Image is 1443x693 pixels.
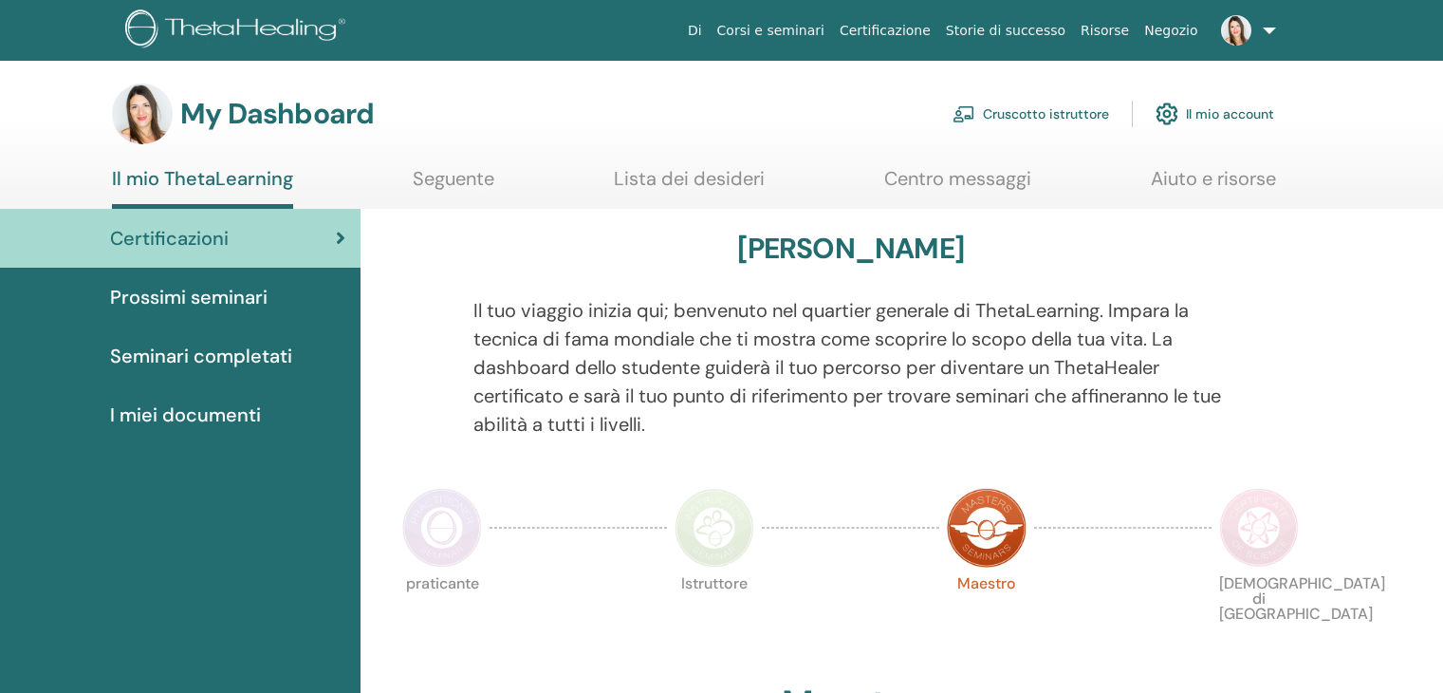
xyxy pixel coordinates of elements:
[953,105,975,122] img: chalkboard-teacher.svg
[112,84,173,144] img: default.jpg
[402,488,482,568] img: Practitioner
[180,97,374,131] h3: My Dashboard
[110,401,261,429] span: I miei documenti
[413,167,494,204] a: Seguente
[680,13,710,48] a: Di
[614,167,765,204] a: Lista dei desideri
[675,488,754,568] img: Instructor
[110,283,268,311] span: Prossimi seminari
[832,13,938,48] a: Certificazione
[938,13,1073,48] a: Storie di successo
[1073,13,1137,48] a: Risorse
[125,9,352,52] img: logo.png
[947,488,1027,568] img: Master
[1219,488,1299,568] img: Certificate of Science
[675,576,754,656] p: Istruttore
[402,576,482,656] p: praticante
[737,232,964,266] h3: [PERSON_NAME]
[110,224,229,253] span: Certificazioni
[710,13,832,48] a: Corsi e seminari
[884,167,1031,204] a: Centro messaggi
[1219,576,1299,656] p: [DEMOGRAPHIC_DATA] di [GEOGRAPHIC_DATA]
[1156,98,1178,130] img: cog.svg
[953,93,1109,135] a: Cruscotto istruttore
[947,576,1027,656] p: Maestro
[1137,13,1205,48] a: Negozio
[1151,167,1276,204] a: Aiuto e risorse
[473,296,1229,439] p: Il tuo viaggio inizia qui; benvenuto nel quartier generale di ThetaLearning. Impara la tecnica di...
[1221,15,1251,46] img: default.jpg
[1156,93,1274,135] a: Il mio account
[112,167,293,209] a: Il mio ThetaLearning
[110,342,292,370] span: Seminari completati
